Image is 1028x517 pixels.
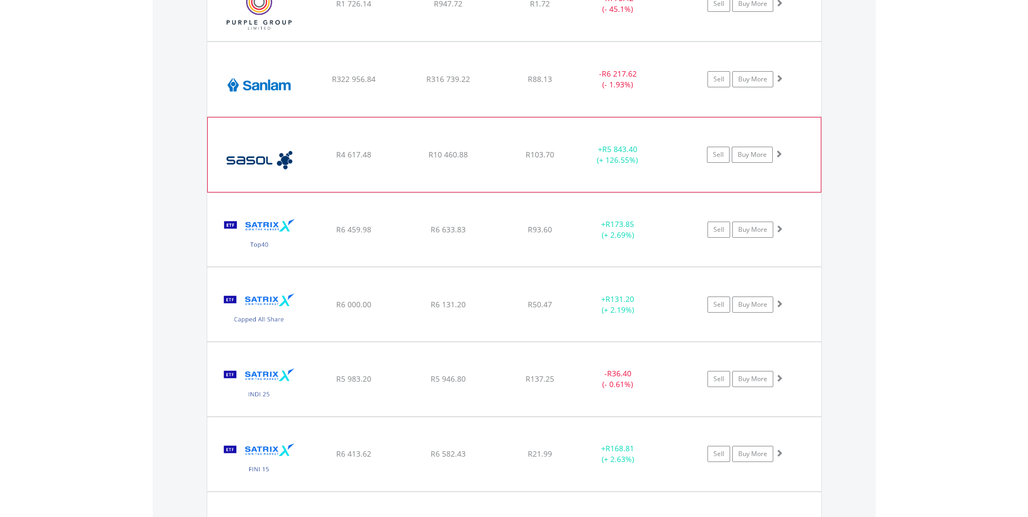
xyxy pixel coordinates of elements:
[577,443,659,465] div: + (+ 2.63%)
[526,374,554,384] span: R137.25
[732,371,773,387] a: Buy More
[213,281,305,339] img: EQU.ZA.STXCAP.png
[336,374,371,384] span: R5 983.20
[607,368,631,378] span: R36.40
[528,299,552,309] span: R50.47
[707,71,730,87] a: Sell
[732,71,773,87] a: Buy More
[431,374,466,384] span: R5 946.80
[528,74,552,84] span: R88.13
[526,149,554,160] span: R103.70
[577,368,659,390] div: - (- 0.61%)
[213,356,305,413] img: EQU.ZA.STXIND.png
[577,294,659,315] div: + (+ 2.19%)
[707,446,730,462] a: Sell
[431,224,466,235] span: R6 633.83
[732,147,773,163] a: Buy More
[732,222,773,238] a: Buy More
[605,294,634,304] span: R131.20
[213,431,305,488] img: EQU.ZA.STXFIN.png
[336,224,371,235] span: R6 459.98
[577,144,658,166] div: + (+ 126.55%)
[336,149,371,160] span: R4 617.48
[707,222,730,238] a: Sell
[213,56,305,114] img: EQU.ZA.SLM.png
[428,149,468,160] span: R10 460.88
[732,446,773,462] a: Buy More
[707,371,730,387] a: Sell
[707,297,730,313] a: Sell
[577,219,659,240] div: + (+ 2.69%)
[332,74,376,84] span: R322 956.84
[602,144,637,154] span: R5 843.40
[336,299,371,309] span: R6 000.00
[431,449,466,459] span: R6 582.43
[336,449,371,459] span: R6 413.62
[528,449,552,459] span: R21.99
[602,68,637,79] span: R6 217.62
[707,147,730,163] a: Sell
[426,74,470,84] span: R316 739.22
[605,443,634,453] span: R168.81
[605,219,634,229] span: R173.85
[213,206,305,264] img: EQU.ZA.STX40.png
[213,131,306,189] img: EQU.ZA.SOL.png
[431,299,466,309] span: R6 131.20
[528,224,552,235] span: R93.60
[732,297,773,313] a: Buy More
[577,68,659,90] div: - (- 1.93%)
